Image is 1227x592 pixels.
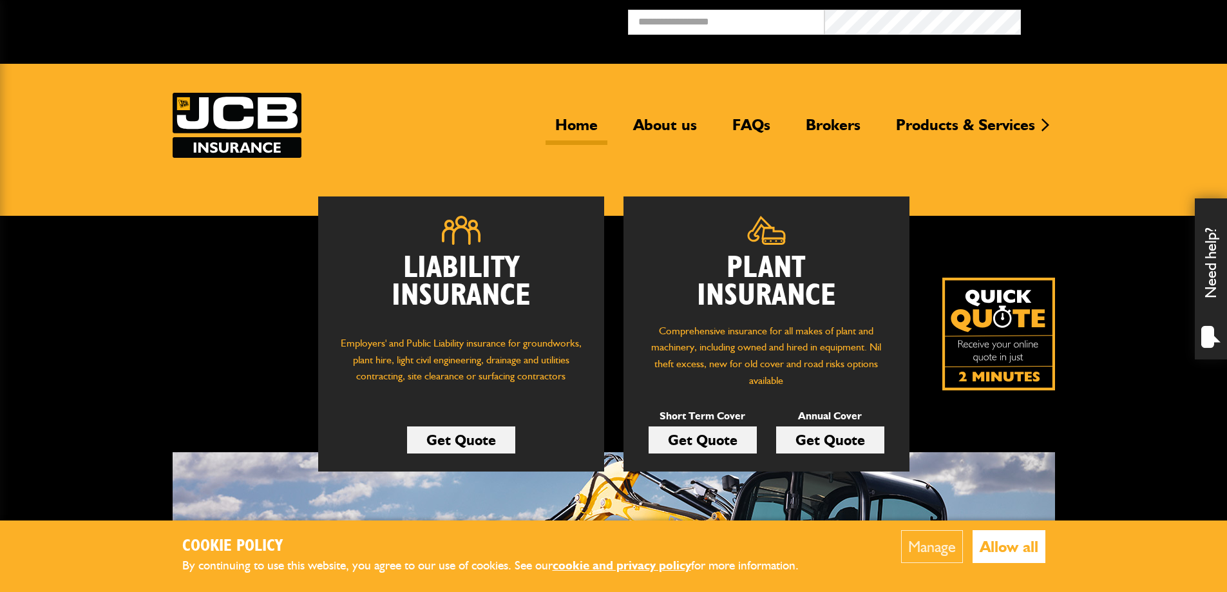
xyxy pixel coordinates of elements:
[407,426,515,454] a: Get Quote
[776,426,884,454] a: Get Quote
[942,278,1055,390] img: Quick Quote
[901,530,963,563] button: Manage
[338,335,585,397] p: Employers' and Public Liability insurance for groundworks, plant hire, light civil engineering, d...
[182,537,820,557] h2: Cookie Policy
[182,556,820,576] p: By continuing to use this website, you agree to our use of cookies. See our for more information.
[623,115,707,145] a: About us
[796,115,870,145] a: Brokers
[1195,198,1227,359] div: Need help?
[723,115,780,145] a: FAQs
[649,426,757,454] a: Get Quote
[173,93,301,158] a: JCB Insurance Services
[643,254,890,310] h2: Plant Insurance
[649,408,757,425] p: Short Term Cover
[942,278,1055,390] a: Get your insurance quote isn just 2-minutes
[973,530,1045,563] button: Allow all
[886,115,1045,145] a: Products & Services
[546,115,607,145] a: Home
[553,558,691,573] a: cookie and privacy policy
[173,93,301,158] img: JCB Insurance Services logo
[338,254,585,323] h2: Liability Insurance
[1021,10,1217,30] button: Broker Login
[776,408,884,425] p: Annual Cover
[643,323,890,388] p: Comprehensive insurance for all makes of plant and machinery, including owned and hired in equipm...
